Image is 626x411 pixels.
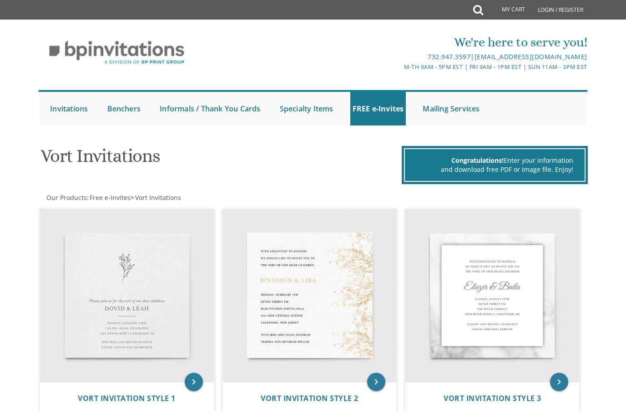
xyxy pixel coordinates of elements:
[367,373,385,391] a: keyboard_arrow_right
[451,156,504,165] span: Congratulations!
[475,52,587,61] a: [EMAIL_ADDRESS][DOMAIN_NAME]
[48,92,90,125] a: Invitations
[89,193,131,202] a: Free e-Invites
[550,373,568,391] a: keyboard_arrow_right
[416,156,573,165] div: Enter your information
[185,373,203,391] a: keyboard_arrow_right
[405,209,579,382] img: Vort Invitation Style 3
[222,51,587,62] div: |
[350,92,406,125] a: FREE e-Invites
[134,193,181,202] a: Vort Invitations
[131,193,181,202] span: >
[416,165,573,174] div: and download free PDF or Image file. Enjoy!
[482,1,531,19] a: My Cart
[223,209,397,382] img: Vort Invitation Style 2
[135,193,181,202] span: Vort Invitations
[39,193,313,202] div: :
[444,393,541,403] span: Vort Invitation Style 3
[261,394,358,403] a: Vort Invitation Style 2
[78,394,176,403] a: Vort Invitation Style 1
[90,193,131,202] span: Free e-Invites
[444,394,541,403] a: Vort Invitation Style 3
[157,92,263,125] a: Informals / Thank You Cards
[40,146,399,173] h1: Vort Invitations
[222,62,587,72] div: M-Th 9am - 5pm EST | Fri 9am - 1pm EST | Sun 11am - 3pm EST
[222,33,587,51] div: We're here to serve you!
[40,209,214,382] img: Vort Invitation Style 1
[78,393,176,403] span: Vort Invitation Style 1
[420,92,482,125] a: Mailing Services
[261,393,358,403] span: Vort Invitation Style 2
[278,92,336,125] a: Specialty Items
[39,34,195,71] img: BP Invitation Loft
[105,92,143,125] a: Benchers
[45,193,87,202] a: Our Products
[428,52,470,61] a: 732.947.3597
